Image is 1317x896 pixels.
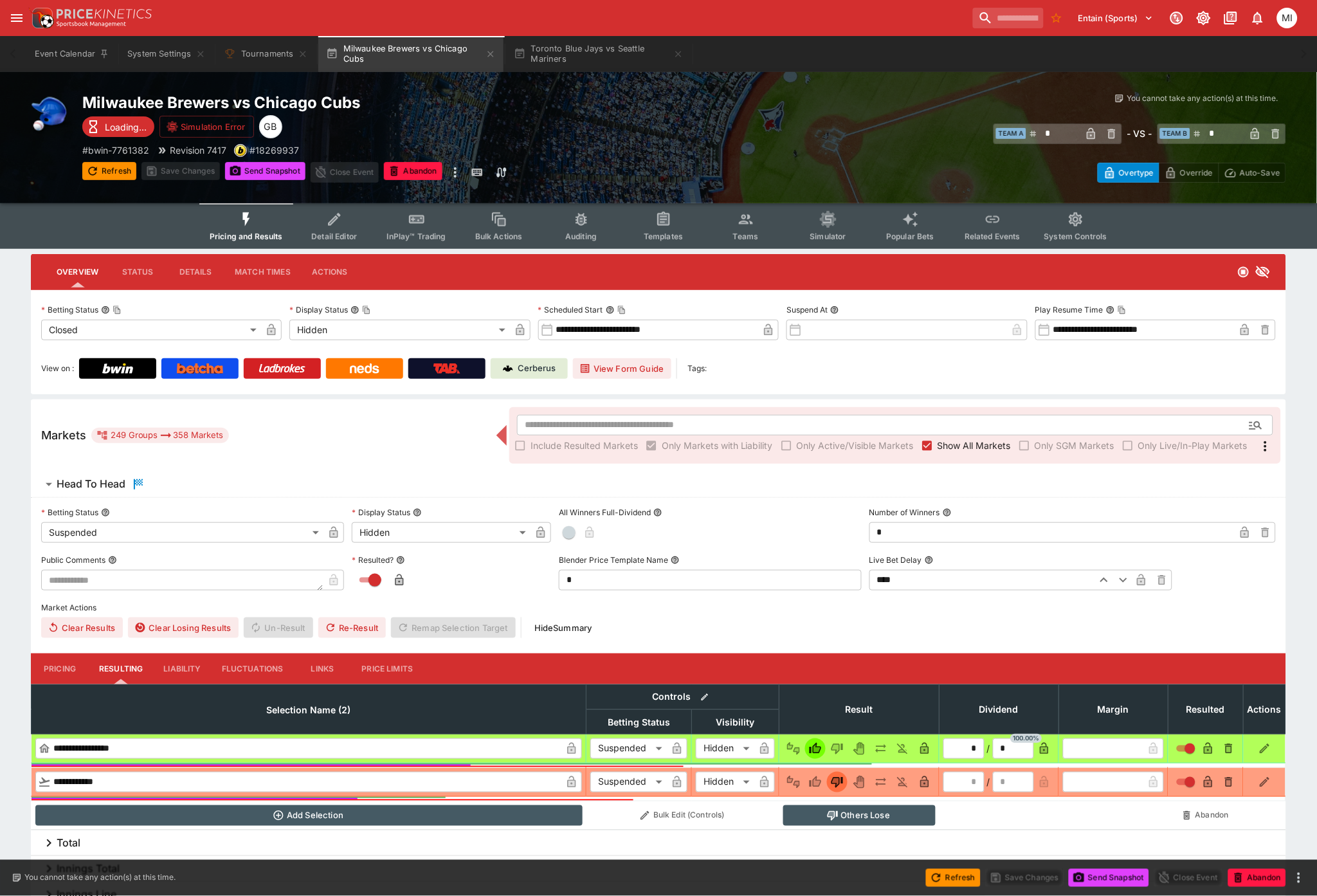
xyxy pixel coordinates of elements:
[57,837,80,850] h6: Total
[41,507,98,518] p: Betting Status
[28,5,54,31] img: PriceKinetics Logo
[82,162,136,180] button: Refresh
[1106,306,1115,315] button: Play Resume TimeCopy To Clipboard
[413,508,422,517] button: Display Status
[352,507,410,518] p: Display Status
[101,508,110,517] button: Betting Status
[1159,163,1219,183] button: Override
[1098,163,1159,183] button: Overtype
[943,508,952,517] button: Number of Winners
[41,598,1276,617] label: Market Actions
[1069,869,1149,887] button: Send Snapshot
[1237,266,1250,279] svg: Closed
[594,715,684,730] span: Betting Status
[786,304,828,315] p: Suspend At
[41,554,105,565] p: Public Comments
[827,772,848,792] button: Lose
[849,738,869,759] button: Void
[57,9,152,19] img: PriceKinetics
[538,304,603,315] p: Scheduled Start
[82,143,149,157] p: Copy To Clipboard
[886,232,934,241] span: Popular Bets
[41,358,74,379] label: View on :
[805,772,826,792] button: Win
[506,36,691,72] button: Toronto Blue Jays vs Seattle Mariners
[120,36,213,72] button: System Settings
[940,684,1059,734] th: Dividend
[849,772,869,792] button: Void
[31,93,72,134] img: baseball.png
[1273,4,1302,32] button: michael.wilczynski
[1035,304,1104,315] p: Play Resume Time
[1291,870,1307,886] button: more
[167,257,224,288] button: Details
[318,617,386,638] button: Re-Result
[1228,870,1286,883] span: Mark an event as closed and abandoned.
[235,145,246,156] img: bwin.png
[586,684,779,709] th: Controls
[779,684,940,734] th: Result
[101,306,110,315] button: Betting StatusCopy To Clipboard
[31,471,1286,497] button: Head To Head
[352,554,394,565] p: Resulted?
[783,738,804,759] button: Not Set
[396,556,405,565] button: Resulted?
[869,554,922,565] p: Live Bet Delay
[109,257,167,288] button: Status
[973,8,1044,28] input: search
[696,772,754,792] div: Hidden
[89,654,153,684] button: Resulting
[783,805,936,826] button: Others Lose
[1059,684,1168,734] th: Margin
[1119,166,1154,179] p: Overtype
[41,428,86,443] h5: Markets
[1219,6,1242,30] button: Documentation
[46,257,109,288] button: Overview
[301,257,359,288] button: Actions
[113,306,122,315] button: Copy To Clipboard
[987,742,990,756] div: /
[289,304,348,315] p: Display Status
[105,120,147,134] p: Loading...
[57,21,126,27] img: Sportsbook Management
[1165,6,1188,30] button: Connected to PK
[1244,414,1267,437] button: Open
[590,772,667,792] div: Suspended
[590,805,776,826] button: Bulk Edit (Controls)
[893,738,913,759] button: Eliminated In Play
[350,306,359,315] button: Display StatusCopy To Clipboard
[1138,439,1248,452] span: Only Live/In-Play Markets
[1228,869,1286,887] button: Abandon
[1244,684,1286,734] th: Actions
[606,306,615,315] button: Scheduled StartCopy To Clipboard
[244,617,313,638] span: Un-Result
[987,776,990,789] div: /
[1127,93,1278,104] p: You cannot take any action(s) at this time.
[35,805,583,826] button: Add Selection
[1098,163,1286,183] div: Start From
[590,738,667,759] div: Suspended
[294,654,352,684] button: Links
[352,522,531,543] div: Hidden
[41,320,261,340] div: Closed
[234,144,247,157] div: bwin
[1011,734,1042,743] span: 100.00%
[362,306,371,315] button: Copy To Clipboard
[1258,439,1273,454] svg: More
[926,869,980,887] button: Refresh
[827,738,848,759] button: Lose
[212,654,294,684] button: Fluctuations
[108,556,117,565] button: Public Comments
[159,116,254,138] button: Simulation Error
[783,772,804,792] button: Not Set
[57,477,125,491] h6: Head To Head
[871,772,891,792] button: Push
[491,358,568,379] a: Cerberus
[1118,306,1127,315] button: Copy To Clipboard
[448,162,463,183] button: more
[170,143,226,157] p: Revision 7417
[1035,439,1114,452] span: Only SGM Markets
[702,715,769,730] span: Visibility
[696,689,713,706] button: Bulk edit
[41,522,323,543] div: Suspended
